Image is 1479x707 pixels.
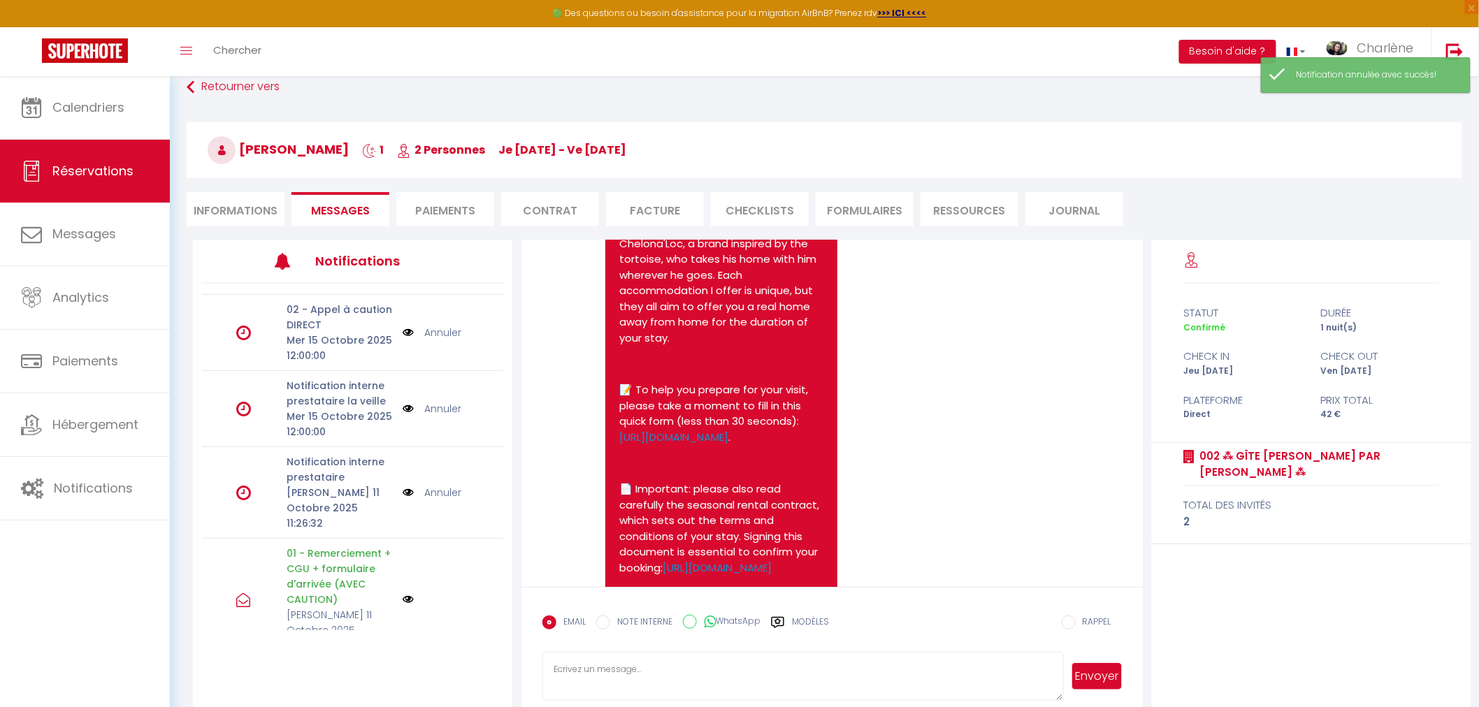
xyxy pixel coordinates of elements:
div: 1 nuit(s) [1311,321,1448,335]
a: Chercher [203,27,272,76]
a: [URL][DOMAIN_NAME] [619,430,728,444]
p: 01 - Remerciement + CGU + formulaire d'arrivée (AVEC CAUTION) [287,546,394,607]
li: Ressources [921,192,1018,226]
img: logout [1446,43,1464,60]
p: 02 - Appel à caution DIRECT [287,302,394,333]
a: Annuler [424,325,461,340]
img: NO IMAGE [403,485,414,500]
label: RAPPEL [1076,615,1111,631]
a: Annuler [424,485,461,500]
img: Super Booking [42,38,128,63]
span: Confirmé [1184,321,1226,333]
a: [URL][DOMAIN_NAME] [663,560,772,575]
div: check in [1174,348,1311,365]
span: Messages [311,203,370,219]
span: Hébergement [52,416,138,433]
a: 002 ⁂ Gîte [PERSON_NAME] par [PERSON_NAME] ⁂ [1195,448,1440,481]
div: Direct [1174,408,1311,421]
span: 1 [362,142,384,158]
li: Informations [187,192,284,226]
li: FORMULAIRES [816,192,914,226]
span: [PERSON_NAME] [208,140,349,158]
a: ... Charlène [1316,27,1431,76]
div: Jeu [DATE] [1174,365,1311,378]
div: Plateforme [1174,392,1311,409]
p: [PERSON_NAME] 11 Octobre 2025 09:27:32 [287,607,394,653]
label: WhatsApp [697,615,760,630]
span: Chercher [213,43,261,57]
h3: Notifications [315,245,441,277]
img: NO IMAGE [403,594,414,605]
p: Thank you so much for choosing my accommodation in [GEOGRAPHIC_DATA] et [GEOGRAPHIC_DATA] for you... [619,142,823,347]
span: Analytics [52,289,109,306]
span: Messages [52,225,116,242]
li: Facture [606,192,704,226]
button: Besoin d'aide ? [1179,40,1276,64]
span: Réservations [52,162,134,180]
span: Charlène [1357,39,1414,57]
label: Modèles [792,615,829,640]
p: [PERSON_NAME] 11 Octobre 2025 11:26:32 [287,485,394,531]
li: Journal [1025,192,1123,226]
span: je [DATE] - ve [DATE] [498,142,626,158]
p: Mer 15 Octobre 2025 12:00:00 [287,409,394,439]
label: EMAIL [556,615,586,631]
div: total des invités [1184,497,1440,513]
div: 2 [1184,513,1440,530]
div: Notification annulée avec succès! [1297,68,1456,82]
p: 📄 Important: please also read carefully the seasonal rental contract, which sets out the terms an... [619,481,823,576]
img: NO IMAGE [403,401,414,416]
div: check out [1311,348,1448,365]
span: Notifications [54,479,133,497]
p: Mer 15 Octobre 2025 12:00:00 [287,333,394,363]
li: CHECKLISTS [711,192,809,226]
li: Paiements [396,192,494,226]
p: Notification interne prestataire [287,454,394,485]
p: Notification interne prestataire la veille [287,378,394,409]
div: statut [1174,305,1311,321]
li: Contrat [501,192,599,226]
a: Retourner vers [187,75,1462,100]
div: 42 € [1311,408,1448,421]
img: ... [1327,41,1348,55]
p: 📝 To help you prepare for your visit, please take a moment to fill in this quick form (less than ... [619,382,823,445]
div: Prix total [1311,392,1448,409]
span: 2 Personnes [397,142,485,158]
a: Annuler [424,401,461,416]
div: Ven [DATE] [1311,365,1448,378]
span: Calendriers [52,99,124,116]
div: durée [1311,305,1448,321]
button: Envoyer [1072,663,1121,690]
a: >>> ICI <<<< [878,7,927,19]
span: Paiements [52,352,118,370]
label: NOTE INTERNE [610,615,672,631]
img: NO IMAGE [403,325,414,340]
